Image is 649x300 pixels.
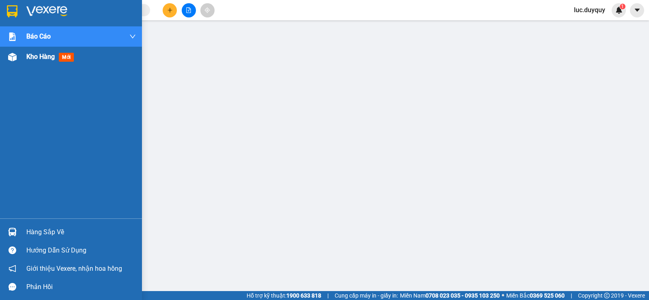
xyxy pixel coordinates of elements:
[8,228,17,236] img: warehouse-icon
[634,6,641,14] span: caret-down
[26,244,136,257] div: Hướng dẫn sử dụng
[26,263,122,274] span: Giới thiệu Vexere, nhận hoa hồng
[615,6,623,14] img: icon-new-feature
[8,32,17,41] img: solution-icon
[129,33,136,40] span: down
[327,291,329,300] span: |
[7,5,17,17] img: logo-vxr
[26,281,136,293] div: Phản hồi
[620,4,625,9] sup: 1
[26,53,55,60] span: Kho hàng
[630,3,644,17] button: caret-down
[426,292,500,299] strong: 0708 023 035 - 0935 103 250
[59,53,74,62] span: mới
[200,3,215,17] button: aim
[506,291,565,300] span: Miền Bắc
[163,3,177,17] button: plus
[335,291,398,300] span: Cung cấp máy in - giấy in:
[530,292,565,299] strong: 0369 525 060
[9,265,16,272] span: notification
[167,7,173,13] span: plus
[247,291,321,300] span: Hỗ trợ kỹ thuật:
[26,31,51,41] span: Báo cáo
[9,283,16,291] span: message
[400,291,500,300] span: Miền Nam
[204,7,210,13] span: aim
[182,3,196,17] button: file-add
[186,7,191,13] span: file-add
[604,293,610,298] span: copyright
[502,294,504,297] span: ⚪️
[571,291,572,300] span: |
[286,292,321,299] strong: 1900 633 818
[621,4,624,9] span: 1
[9,246,16,254] span: question-circle
[26,226,136,238] div: Hàng sắp về
[567,5,612,15] span: luc.duyquy
[8,53,17,61] img: warehouse-icon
